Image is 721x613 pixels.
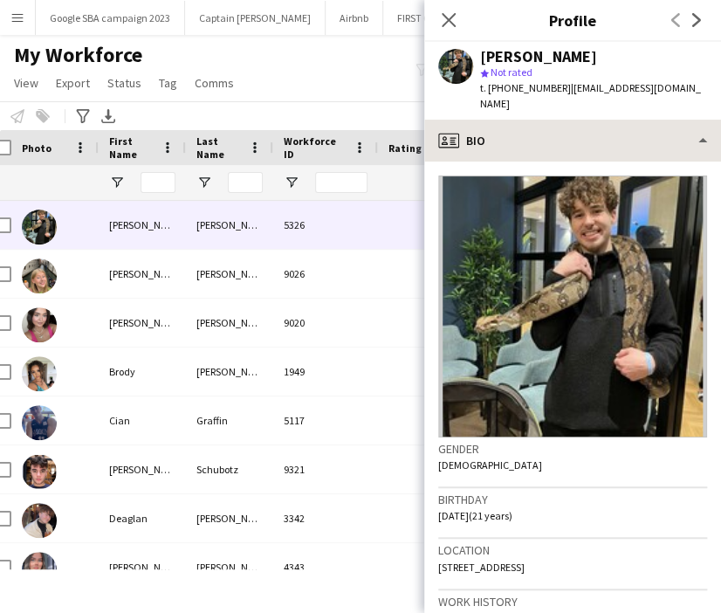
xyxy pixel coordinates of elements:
span: My Workforce [14,42,142,68]
div: Brody [99,348,186,396]
div: [PERSON_NAME] [186,543,273,591]
input: Last Name Filter Input [228,172,263,193]
button: Airbnb [326,1,383,35]
a: Export [49,72,97,94]
div: Schubotz [186,445,273,493]
div: 5326 [273,201,378,249]
button: Google SBA campaign 2023 [36,1,185,35]
span: Rating [388,141,422,155]
div: 9321 [273,445,378,493]
h3: Work history [438,594,707,610]
h3: Location [438,542,707,558]
div: 1949 [273,348,378,396]
span: Photo [22,141,51,155]
span: Comms [195,75,234,91]
img: Anna-Marie Culleton [22,307,57,342]
span: First Name [109,134,154,161]
span: [STREET_ADDRESS] [438,561,525,574]
div: [PERSON_NAME] [99,201,186,249]
span: Export [56,75,90,91]
div: 5117 [273,396,378,444]
div: [PERSON_NAME] [480,49,597,65]
a: Comms [188,72,241,94]
div: [PERSON_NAME] [99,250,186,298]
img: Anna Hart [22,258,57,293]
div: 9026 [273,250,378,298]
span: t. [PHONE_NUMBER] [480,81,571,94]
button: Open Filter Menu [284,175,299,190]
a: Status [100,72,148,94]
span: Status [107,75,141,91]
span: Tag [159,75,177,91]
input: Workforce ID Filter Input [315,172,367,193]
div: Deaglan [99,494,186,542]
div: 3342 [273,494,378,542]
button: Captain [PERSON_NAME] [185,1,326,35]
app-action-btn: Export XLSX [98,106,119,127]
a: View [7,72,45,94]
input: First Name Filter Input [141,172,175,193]
div: [PERSON_NAME] [186,299,273,347]
h3: Birthday [438,492,707,507]
a: Tag [152,72,184,94]
img: Crew avatar or photo [438,176,707,437]
div: 4343 [273,543,378,591]
img: Brody McCann [22,356,57,391]
div: [PERSON_NAME] [186,250,273,298]
span: View [14,75,38,91]
div: Cian [99,396,186,444]
button: FIRST CHOICE Campaign [383,1,522,35]
div: [PERSON_NAME] [186,494,273,542]
div: [PERSON_NAME] [PERSON_NAME] [99,543,186,591]
h3: Gender [438,441,707,457]
div: Bio [424,120,721,162]
span: | [EMAIL_ADDRESS][DOMAIN_NAME] [480,81,701,110]
div: [PERSON_NAME] [99,445,186,493]
span: Last Name [196,134,242,161]
span: [DATE] (21 years) [438,509,512,522]
h3: Profile [424,9,721,31]
img: Ella Louise Harkin [22,552,57,587]
img: Aidan Somers [22,210,57,245]
div: [PERSON_NAME] [186,201,273,249]
app-action-btn: Advanced filters [72,106,93,127]
img: Daniel Schubotz [22,454,57,489]
img: Cian Graffin [22,405,57,440]
span: [DEMOGRAPHIC_DATA] [438,458,542,472]
button: Open Filter Menu [196,175,212,190]
button: Open Filter Menu [109,175,125,190]
span: Workforce ID [284,134,347,161]
div: Graffin [186,396,273,444]
div: [PERSON_NAME] [99,299,186,347]
img: Deaglan Bradley [22,503,57,538]
span: Not rated [491,65,532,79]
div: 9020 [273,299,378,347]
div: [PERSON_NAME] [186,348,273,396]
